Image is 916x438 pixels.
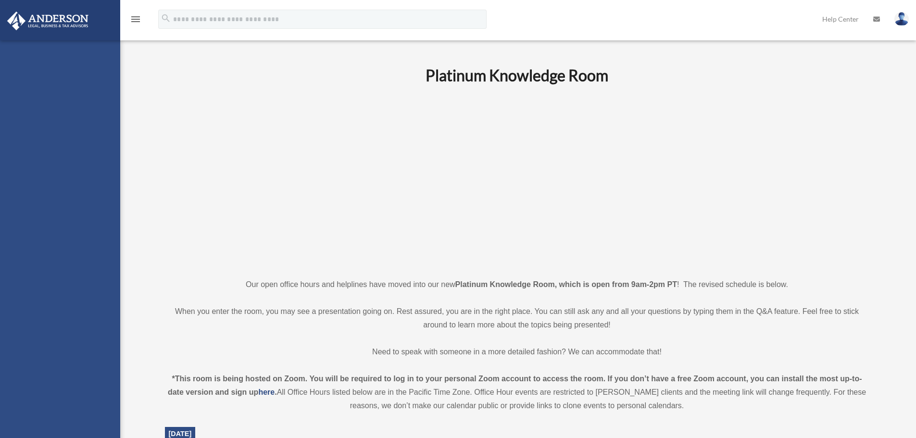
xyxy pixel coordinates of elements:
[165,372,869,413] div: All Office Hours listed below are in the Pacific Time Zone. Office Hour events are restricted to ...
[168,375,862,396] strong: *This room is being hosted on Zoom. You will be required to log in to your personal Zoom account ...
[373,98,661,260] iframe: 231110_Toby_KnowledgeRoom
[165,278,869,291] p: Our open office hours and helplines have moved into our new ! The revised schedule is below.
[455,280,677,288] strong: Platinum Knowledge Room, which is open from 9am-2pm PT
[165,305,869,332] p: When you enter the room, you may see a presentation going on. Rest assured, you are in the right ...
[130,13,141,25] i: menu
[130,17,141,25] a: menu
[258,388,275,396] a: here
[165,345,869,359] p: Need to speak with someone in a more detailed fashion? We can accommodate that!
[894,12,909,26] img: User Pic
[169,430,192,438] span: [DATE]
[426,66,608,85] b: Platinum Knowledge Room
[161,13,171,24] i: search
[275,388,276,396] strong: .
[4,12,91,30] img: Anderson Advisors Platinum Portal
